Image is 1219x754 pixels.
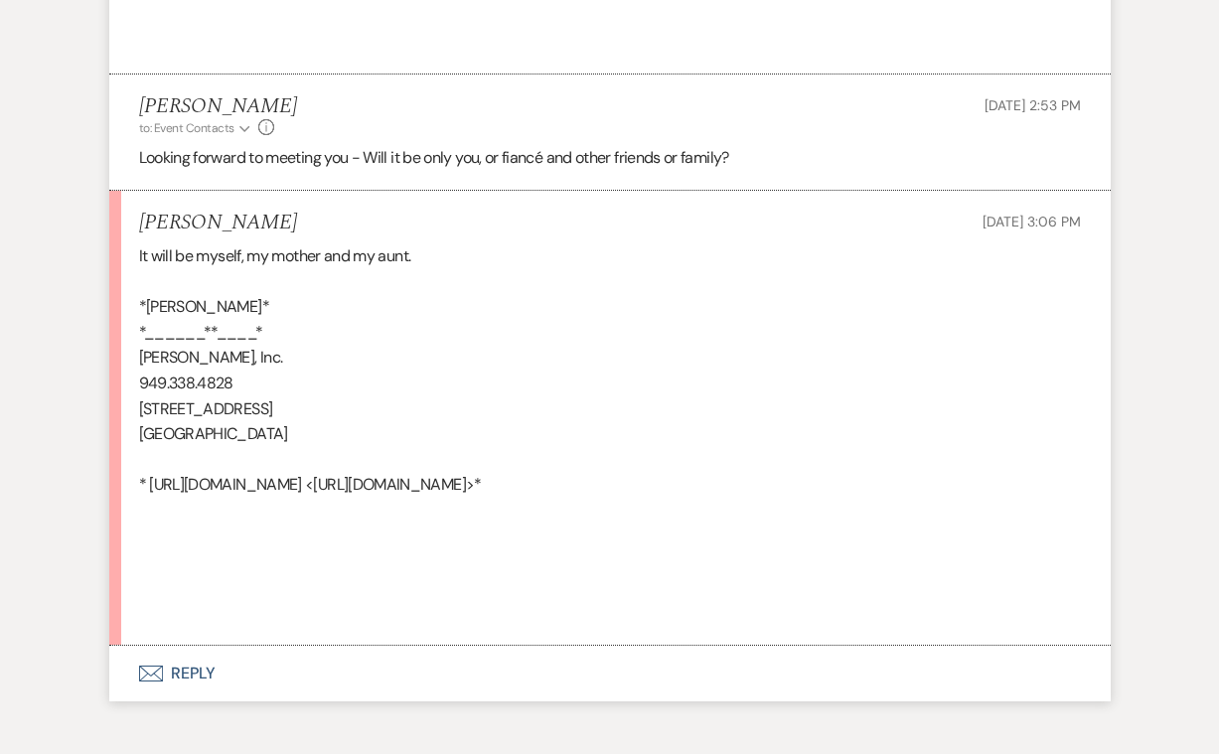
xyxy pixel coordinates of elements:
[109,646,1111,701] button: Reply
[139,211,297,235] h5: [PERSON_NAME]
[139,243,1081,625] div: It will be myself, my mother and my aunt. *[PERSON_NAME]* *______**____* [PERSON_NAME], Inc. 949....
[983,213,1080,230] span: [DATE] 3:06 PM
[985,96,1080,114] span: [DATE] 2:53 PM
[139,120,234,136] span: to: Event Contacts
[139,94,297,119] h5: [PERSON_NAME]
[139,119,253,137] button: to: Event Contacts
[139,145,1081,171] p: Looking forward to meeting you - Will it be only you, or fiancé and other friends or family?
